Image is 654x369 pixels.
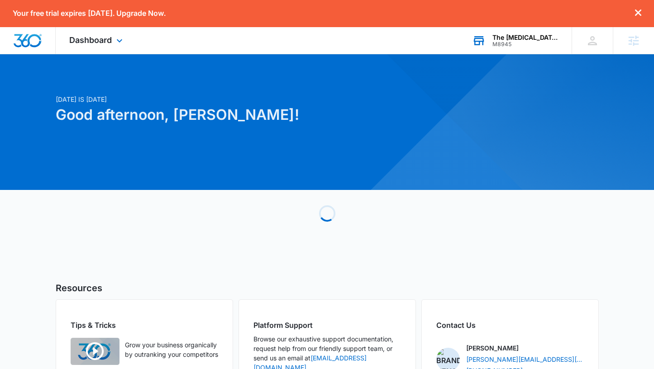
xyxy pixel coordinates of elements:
[635,9,641,18] button: dismiss this dialog
[56,281,599,295] h5: Resources
[56,95,414,104] p: [DATE] is [DATE]
[56,27,138,54] div: Dashboard
[466,355,584,364] a: [PERSON_NAME][EMAIL_ADDRESS][PERSON_NAME][DOMAIN_NAME]
[13,9,166,18] p: Your free trial expires [DATE]. Upgrade Now.
[71,320,218,331] h2: Tips & Tricks
[71,338,119,365] img: Quick Overview Video
[436,320,584,331] h2: Contact Us
[492,34,559,41] div: account name
[466,343,519,353] p: [PERSON_NAME]
[69,35,112,45] span: Dashboard
[56,104,414,126] h1: Good afternoon, [PERSON_NAME]!
[125,340,218,359] p: Grow your business organically by outranking your competitors
[492,41,559,47] div: account id
[253,320,401,331] h2: Platform Support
